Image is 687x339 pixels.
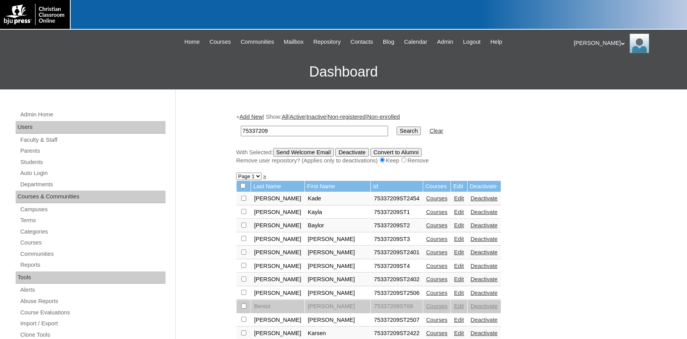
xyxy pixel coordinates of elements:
td: Kayla [305,206,371,219]
td: Courses [423,181,451,192]
a: Edit [454,317,464,323]
a: Courses [426,195,448,202]
a: Course Evaluations [20,308,166,318]
a: Courses [426,249,448,255]
a: Parents [20,146,166,156]
a: Edit [454,195,464,202]
td: 75337209ST2454 [371,192,423,205]
td: First Name [305,181,371,192]
span: Calendar [404,37,427,46]
a: Communities [237,37,278,46]
a: Deactivate [471,317,498,323]
img: Karen Lawton [630,34,649,53]
td: [PERSON_NAME] [251,219,304,232]
a: All [282,114,288,120]
div: Tools [16,271,166,284]
div: With Selected: [236,148,623,165]
a: Add New [240,114,263,120]
td: Id [371,181,423,192]
a: Admin Home [20,110,166,120]
a: Deactivate [471,222,498,228]
input: Search [241,126,388,136]
a: Departments [20,180,166,189]
td: [PERSON_NAME] [305,246,371,259]
a: Blog [379,37,398,46]
a: Edit [454,249,464,255]
td: [PERSON_NAME] [305,273,371,286]
a: Students [20,157,166,167]
td: 75337209ST2401 [371,246,423,259]
a: Deactivate [471,276,498,282]
div: Users [16,121,166,134]
a: Courses [426,303,448,309]
a: Active [290,114,305,120]
span: Help [490,37,502,46]
span: Home [185,37,200,46]
a: Faculty & Staff [20,135,166,145]
td: [PERSON_NAME] [305,233,371,246]
a: Deactivate [471,249,498,255]
span: Communities [240,37,274,46]
span: Blog [383,37,394,46]
a: Abuse Reports [20,296,166,306]
a: Edit [454,330,464,336]
input: Send Welcome Email [273,148,334,157]
td: Edit [451,181,467,192]
td: 75337209ST2506 [371,287,423,300]
a: Auto Login [20,168,166,178]
span: Courses [210,37,231,46]
a: Courses [426,209,448,215]
td: 75337209ST2402 [371,273,423,286]
img: logo-white.png [4,4,66,25]
a: Deactivate [471,290,498,296]
td: [PERSON_NAME] [251,246,304,259]
td: Deactivate [468,181,501,192]
div: [PERSON_NAME] [574,34,679,53]
input: Deactivate [335,148,368,157]
a: Non-registered [328,114,366,120]
a: Communities [20,249,166,259]
td: 75337209ST2507 [371,314,423,327]
a: Campuses [20,205,166,214]
a: Admin [433,37,457,46]
a: Deactivate [471,195,498,202]
td: Last Name [251,181,304,192]
a: Edit [454,222,464,228]
td: [PERSON_NAME] [305,260,371,273]
td: Beniot [251,300,304,313]
a: Edit [454,303,464,309]
a: Terms [20,216,166,225]
td: [PERSON_NAME] [251,314,304,327]
a: Courses [426,317,448,323]
a: » [263,173,266,179]
a: Courses [426,236,448,242]
input: Convert to Alumni [370,148,422,157]
a: Categories [20,227,166,237]
td: 75337209ST68 [371,300,423,313]
a: Calendar [400,37,431,46]
a: Deactivate [471,236,498,242]
h3: Dashboard [4,54,683,89]
a: Edit [454,236,464,242]
a: Contacts [347,37,377,46]
a: Help [486,37,506,46]
a: Non-enrolled [367,114,400,120]
a: Deactivate [471,263,498,269]
a: Courses [426,222,448,228]
td: 75337209ST2 [371,219,423,232]
a: Deactivate [471,209,498,215]
span: Repository [313,37,341,46]
a: Courses [206,37,235,46]
a: Inactive [307,114,327,120]
a: Home [181,37,204,46]
a: Clear [429,128,443,134]
div: + | Show: | | | | [236,113,623,164]
td: [PERSON_NAME] [251,273,304,286]
a: Repository [310,37,345,46]
a: Courses [426,290,448,296]
td: [PERSON_NAME] [251,206,304,219]
a: Courses [20,238,166,248]
td: [PERSON_NAME] [305,300,371,313]
td: 75337209ST3 [371,233,423,246]
td: 75337209ST1 [371,206,423,219]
